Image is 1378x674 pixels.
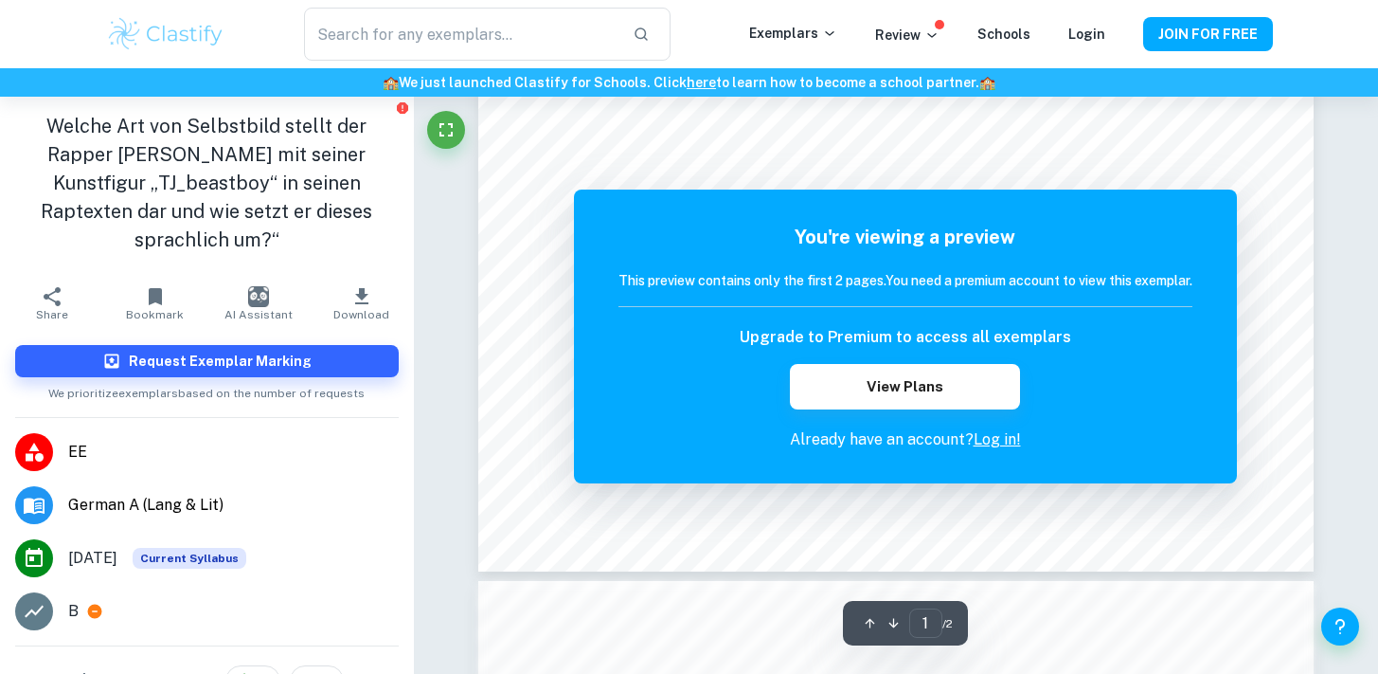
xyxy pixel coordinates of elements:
h6: This preview contains only the first 2 pages. You need a premium account to view this exemplar. [618,270,1192,291]
h1: Welche Art von Selbstbild stellt der Rapper [PERSON_NAME] mit seiner Kunstfigur „TJ_beastboy“ in ... [15,112,399,254]
div: This exemplar is based on the current syllabus. Feel free to refer to it for inspiration/ideas wh... [133,548,246,569]
h5: You're viewing a preview [618,223,1192,251]
img: AI Assistant [248,286,269,307]
span: We prioritize exemplars based on the number of requests [48,377,365,402]
button: Request Exemplar Marking [15,345,399,377]
span: [DATE] [68,547,117,570]
span: Current Syllabus [133,548,246,569]
button: JOIN FOR FREE [1143,17,1273,51]
a: Schools [977,27,1030,42]
span: / 2 [942,615,953,632]
img: Clastify logo [106,15,226,53]
span: 🏫 [383,75,399,90]
span: AI Assistant [224,308,293,321]
p: Review [875,25,940,46]
a: Login [1068,27,1105,42]
a: here [687,75,716,90]
button: Help and Feedback [1321,608,1359,646]
p: B [68,600,79,623]
a: Log in! [974,430,1021,448]
h6: Upgrade to Premium to access all exemplars [740,326,1071,349]
p: Already have an account? [618,428,1192,451]
input: Search for any exemplars... [304,8,617,61]
span: EE [68,441,399,464]
button: Bookmark [103,277,206,330]
span: 🏫 [979,75,995,90]
h6: Request Exemplar Marking [129,351,312,372]
button: View Plans [790,364,1019,410]
span: Bookmark [126,308,184,321]
h6: We just launched Clastify for Schools. Click to learn how to become a school partner. [4,72,1374,93]
span: German A (Lang & Lit) [68,494,399,517]
p: Exemplars [749,23,837,44]
span: Share [36,308,68,321]
button: Report issue [396,100,410,115]
button: Download [310,277,413,330]
span: Download [333,308,389,321]
button: Fullscreen [427,111,465,149]
button: AI Assistant [206,277,310,330]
